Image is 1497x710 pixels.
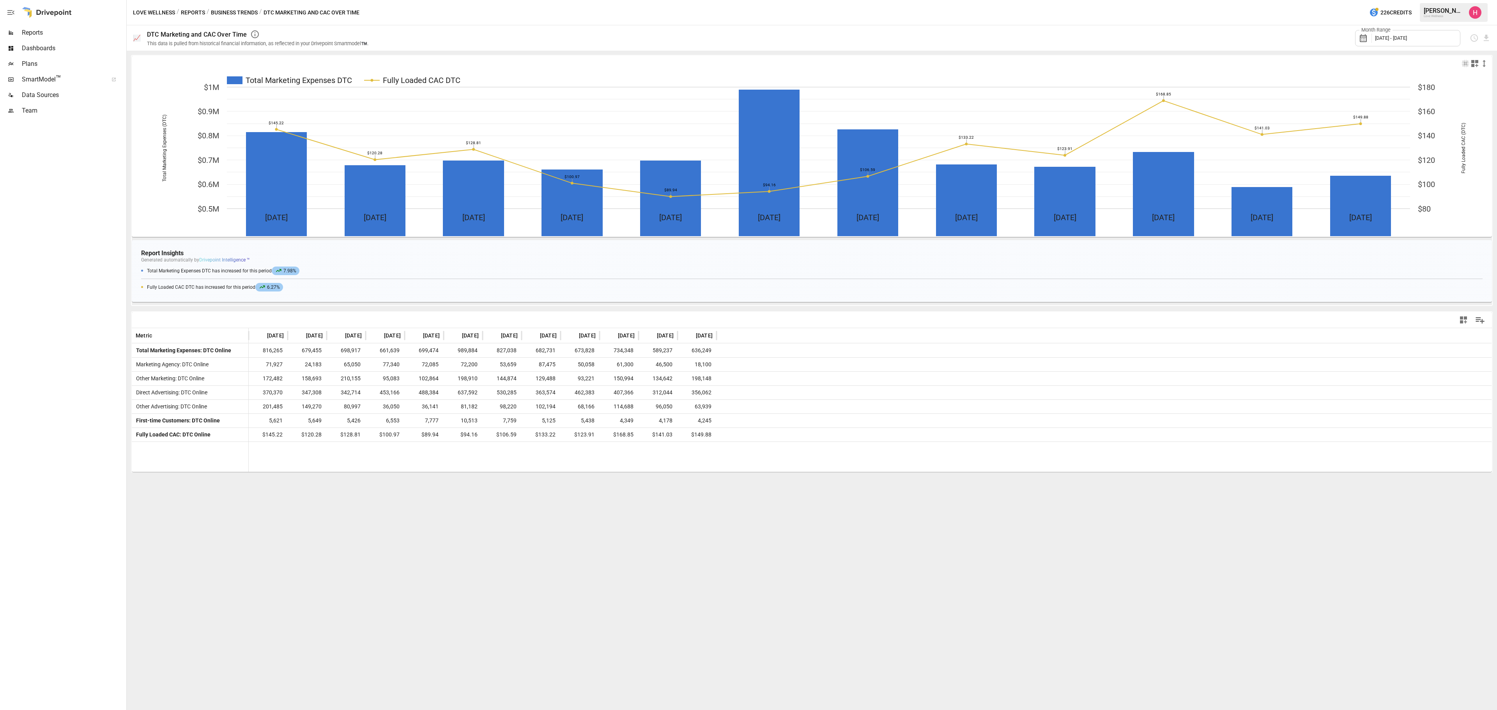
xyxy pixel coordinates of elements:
span: 7,777 [409,414,440,427]
text: Total Marketing Expenses DTC [246,76,352,85]
text: [DATE] [265,213,288,222]
span: 77,340 [370,358,401,371]
span: 129,488 [526,372,557,385]
span: 7,759 [487,414,518,427]
div: / [207,8,209,18]
span: [DATE] - [DATE] [1375,35,1407,41]
span: 198,910 [448,372,479,385]
button: Sort [606,330,617,341]
span: ™ [56,74,61,83]
span: 96,050 [642,400,674,413]
span: 462,383 [564,386,596,399]
text: $168.85 [1156,92,1171,96]
span: 816,265 [253,344,284,357]
button: Sort [450,330,461,341]
button: Sort [153,330,164,341]
span: 530,285 [487,386,518,399]
span: 636,249 [681,344,713,357]
text: [DATE] [955,213,978,222]
text: [DATE] [1152,213,1175,222]
span: Team [22,106,125,115]
span: 10,513 [448,414,479,427]
label: Month Range [1359,26,1393,34]
span: First-time Customers: DTC Online [133,414,220,427]
span: [DATE] [540,332,557,339]
text: $94.16 [763,183,776,187]
span: Total Marketing Expenses DTC has increased for this period [147,268,301,274]
span: [DATE] [345,332,362,339]
text: $120 [1418,155,1435,165]
span: 682,731 [526,344,557,357]
span: 5,125 [526,414,557,427]
span: 65,050 [331,358,362,371]
span: 95,083 [370,372,401,385]
svg: A chart. [132,71,1492,236]
span: 342,714 [331,386,362,399]
span: [DATE] [657,332,674,339]
text: $128.81 [466,141,481,145]
text: $0.7M [198,155,219,165]
text: $106.59 [860,168,875,172]
span: $141.03 [642,428,674,442]
span: Fully Loaded CAC DTC has increased for this period [147,284,285,290]
button: Schedule report [1470,34,1479,42]
span: 356,062 [681,386,713,399]
span: Metric [136,332,152,339]
button: Sort [567,330,578,341]
span: 989,884 [448,344,479,357]
span: 63,939 [681,400,713,413]
span: $128.81 [331,428,362,442]
span: $123.91 [564,428,596,442]
span: $106.59 [487,428,518,442]
span: 198,148 [681,372,713,385]
button: Sort [645,330,656,341]
text: $160 [1418,107,1435,116]
span: Drivepoint Intelligence ™ [199,257,250,263]
button: Sort [411,330,422,341]
div: [PERSON_NAME] [1424,7,1464,14]
text: [DATE] [364,213,386,222]
span: 5,438 [564,414,596,427]
span: 158,693 [292,372,323,385]
span: [DATE] [306,332,323,339]
span: 87,475 [526,358,557,371]
span: 827,038 [487,344,518,357]
button: Sort [372,330,383,341]
span: 661,639 [370,344,401,357]
span: 46,500 [642,358,674,371]
span: 61,300 [603,358,635,371]
span: 699,474 [409,344,440,357]
div: DTC Marketing and CAC Over Time [147,31,247,38]
button: 226Credits [1366,5,1415,20]
text: [DATE] [462,213,485,222]
span: 5,649 [292,414,323,427]
span: 453,166 [370,386,401,399]
img: Hayley Rovet [1469,6,1481,19]
span: 149,270 [292,400,323,413]
button: Sort [528,330,539,341]
text: $1M [204,83,219,92]
span: 98,220 [487,400,518,413]
span: Plans [22,59,125,69]
span: $120.28 [292,428,323,442]
div: Love Wellness [1424,14,1464,18]
span: $149.88 [681,428,713,442]
text: [DATE] [856,213,879,222]
span: 312,044 [642,386,674,399]
button: Business Trends [211,8,258,18]
span: 226 Credits [1380,8,1412,18]
text: [DATE] [1251,213,1273,222]
text: [DATE] [659,213,682,222]
button: Manage Columns [1471,311,1489,329]
button: Sort [294,330,305,341]
button: Hayley Rovet [1464,2,1486,23]
button: Sort [255,330,266,341]
span: Data Sources [22,90,125,100]
span: 80,997 [331,400,362,413]
span: 347,308 [292,386,323,399]
span: [DATE] [618,332,635,339]
span: $168.85 [603,428,635,442]
text: [DATE] [758,213,780,222]
text: Fully Loaded CAC (DTC) [1461,123,1466,173]
span: 114,688 [603,400,635,413]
